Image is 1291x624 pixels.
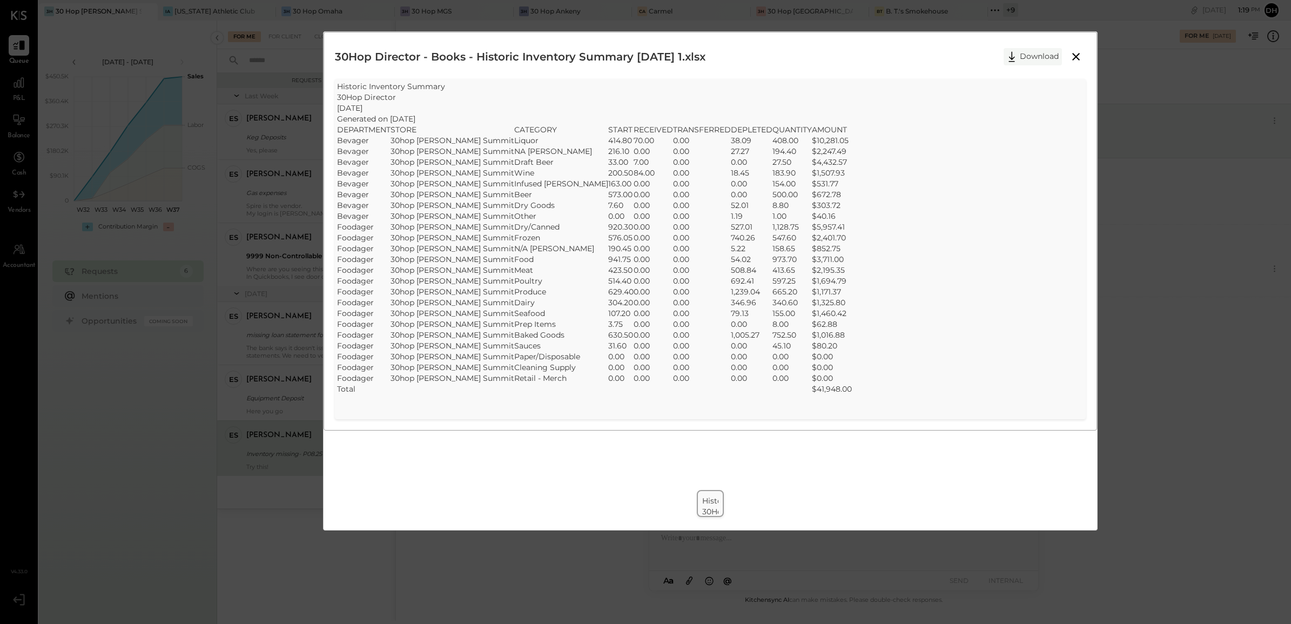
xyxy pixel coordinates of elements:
[673,146,731,157] td: 0.00
[772,222,812,232] td: 1,128.75
[812,362,852,373] td: $0.00
[514,254,608,265] td: Food
[673,286,731,297] td: 0.00
[812,319,852,330] td: $62.88
[634,276,673,286] td: 0.00
[731,222,772,232] td: 527.01
[608,297,634,308] td: 304.20
[731,232,772,243] td: 740.26
[634,340,673,351] td: 0.00
[772,157,812,167] td: 27.50
[608,189,634,200] td: 573.00
[673,135,731,146] td: 0.00
[608,362,634,373] td: 0.00
[337,178,391,189] td: Bevager
[634,146,673,157] td: 0.00
[514,308,608,319] td: Seafood
[634,167,673,178] td: 84.00
[337,373,391,384] td: Foodager
[391,222,514,232] td: 30hop [PERSON_NAME] Summit
[673,189,731,200] td: 0.00
[608,135,634,146] td: 414.80
[391,178,514,189] td: 30hop [PERSON_NAME] Summit
[772,330,812,340] td: 752.50
[702,495,1129,506] td: Historic Inventory Summary
[812,254,852,265] td: $3,711.00
[673,254,731,265] td: 0.00
[514,200,608,211] td: Dry Goods
[514,351,608,362] td: Paper/Disposable
[673,222,731,232] td: 0.00
[673,373,731,384] td: 0.00
[634,286,673,297] td: 0.00
[608,373,634,384] td: 0.00
[772,351,812,362] td: 0.00
[337,211,391,222] td: Bevager
[772,232,812,243] td: 547.60
[772,362,812,373] td: 0.00
[673,362,731,373] td: 0.00
[772,319,812,330] td: 8.00
[514,211,608,222] td: Other
[812,308,852,319] td: $1,460.42
[608,308,634,319] td: 107.20
[391,124,514,135] td: STORE
[731,340,772,351] td: 0.00
[634,254,673,265] td: 0.00
[337,308,391,319] td: Foodager
[731,351,772,362] td: 0.00
[337,340,391,351] td: Foodager
[812,146,852,157] td: $2,247.49
[812,243,852,254] td: $852.75
[812,232,852,243] td: $2,401.70
[673,340,731,351] td: 0.00
[337,243,391,254] td: Foodager
[812,340,852,351] td: $80.20
[514,265,608,276] td: Meat
[337,319,391,330] td: Foodager
[812,276,852,286] td: $1,694.79
[608,319,634,330] td: 3.75
[514,124,608,135] td: CATEGORY
[772,167,812,178] td: 183.90
[731,178,772,189] td: 0.00
[608,286,634,297] td: 629.40
[673,124,731,135] td: TRANSFERRED
[514,146,608,157] td: NA [PERSON_NAME]
[731,330,772,340] td: 1,005.27
[673,330,731,340] td: 0.00
[514,319,608,330] td: Prep Items
[608,146,634,157] td: 216.10
[634,189,673,200] td: 0.00
[812,157,852,167] td: $4,432.57
[634,243,673,254] td: 0.00
[772,146,812,157] td: 194.40
[514,178,608,189] td: Infused [PERSON_NAME]
[514,276,608,286] td: Poultry
[634,265,673,276] td: 0.00
[731,319,772,330] td: 0.00
[772,373,812,384] td: 0.00
[673,297,731,308] td: 0.00
[634,222,673,232] td: 0.00
[391,157,514,167] td: 30hop [PERSON_NAME] Summit
[337,157,391,167] td: Bevager
[608,351,634,362] td: 0.00
[772,211,812,222] td: 1.00
[812,200,852,211] td: $303.72
[731,286,772,297] td: 1,239.04
[337,384,391,394] td: Total
[608,276,634,286] td: 514.40
[337,297,391,308] td: Foodager
[337,351,391,362] td: Foodager
[391,373,514,384] td: 30hop [PERSON_NAME] Summit
[634,319,673,330] td: 0.00
[391,351,514,362] td: 30hop [PERSON_NAME] Summit
[391,135,514,146] td: 30hop [PERSON_NAME] Summit
[812,211,852,222] td: $40.16
[608,265,634,276] td: 423.50
[731,167,772,178] td: 18.45
[337,265,391,276] td: Foodager
[634,200,673,211] td: 0.00
[391,232,514,243] td: 30hop [PERSON_NAME] Summit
